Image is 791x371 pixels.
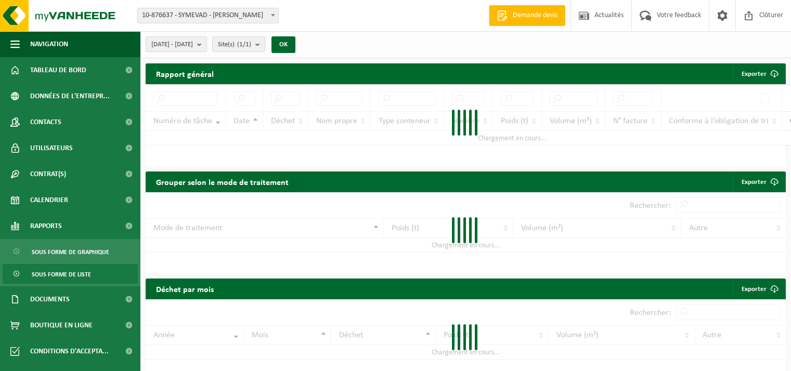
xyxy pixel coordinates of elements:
[733,171,785,192] a: Exporter
[237,41,251,48] count: (1/1)
[30,187,68,213] span: Calendrier
[30,338,109,364] span: Conditions d'accepta...
[218,37,251,52] span: Site(s)
[733,279,785,299] a: Exporter
[30,286,70,312] span: Documents
[489,5,565,26] a: Demande devis
[30,83,110,109] span: Données de l'entrepr...
[146,63,224,84] h2: Rapport général
[212,36,265,52] button: Site(s)(1/1)
[151,37,193,52] span: [DATE] - [DATE]
[271,36,295,53] button: OK
[32,264,91,284] span: Sous forme de liste
[146,36,207,52] button: [DATE] - [DATE]
[30,161,66,187] span: Contrat(s)
[3,264,138,284] a: Sous forme de liste
[30,135,73,161] span: Utilisateurs
[30,109,61,135] span: Contacts
[510,10,560,21] span: Demande devis
[30,57,86,83] span: Tableau de bord
[32,242,109,262] span: Sous forme de graphique
[30,213,62,239] span: Rapports
[137,8,279,23] span: 10-876637 - SYMEVAD - EVIN MALMAISON
[146,279,224,299] h2: Déchet par mois
[733,63,785,84] button: Exporter
[3,242,138,261] a: Sous forme de graphique
[30,31,68,57] span: Navigation
[138,8,278,23] span: 10-876637 - SYMEVAD - EVIN MALMAISON
[146,171,299,192] h2: Grouper selon le mode de traitement
[30,312,93,338] span: Boutique en ligne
